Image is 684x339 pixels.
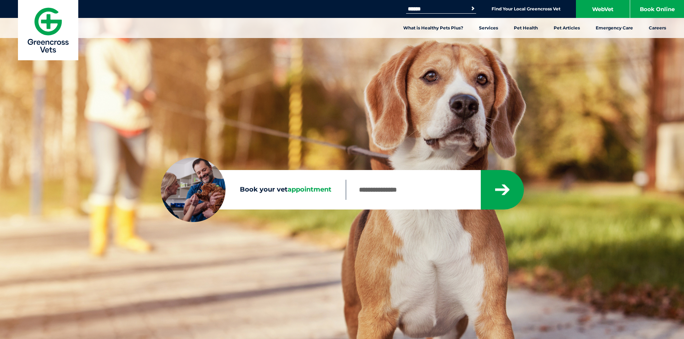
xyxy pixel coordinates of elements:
[546,18,588,38] a: Pet Articles
[288,185,331,193] span: appointment
[469,5,476,12] button: Search
[471,18,506,38] a: Services
[506,18,546,38] a: Pet Health
[395,18,471,38] a: What is Healthy Pets Plus?
[492,6,560,12] a: Find Your Local Greencross Vet
[588,18,641,38] a: Emergency Care
[641,18,674,38] a: Careers
[161,184,346,195] label: Book your vet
